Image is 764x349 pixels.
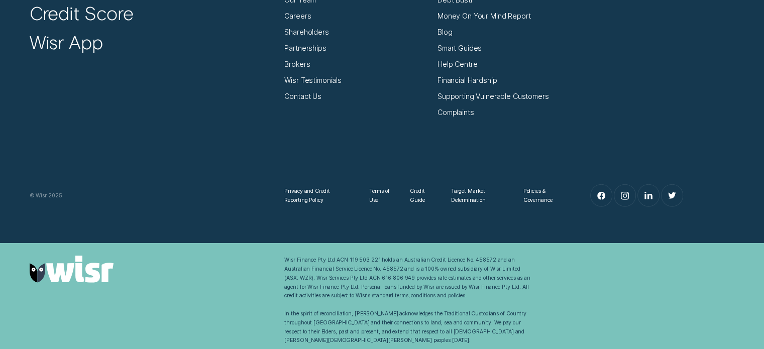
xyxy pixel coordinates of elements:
img: Wisr [30,256,114,282]
div: © Wisr 2025 [25,191,280,200]
a: Credit Guide [410,187,435,205]
a: Careers [284,12,311,21]
a: Help Centre [438,60,477,69]
a: Partnerships [284,44,326,53]
div: Wisr Finance Pty Ltd ACN 119 503 221 holds an Australian Credit Licence No. 458572 and an Austral... [284,256,530,345]
a: Shareholders [284,28,329,37]
a: Credit Score [30,2,134,25]
a: Facebook [591,185,612,206]
a: Wisr App [30,31,103,54]
a: Terms of Use [369,187,394,205]
a: Privacy and Credit Reporting Policy [284,187,353,205]
a: Instagram [614,185,636,206]
a: Target Market Determination [451,187,507,205]
a: Policies & Governance [523,187,566,205]
a: Money On Your Mind Report [438,12,530,21]
a: Wisr Testimonials [284,76,342,85]
a: Contact Us [284,92,321,101]
a: Smart Guides [438,44,482,53]
a: Complaints [438,108,474,117]
a: Twitter [662,185,683,206]
a: Supporting Vulnerable Customers [438,92,549,101]
a: Blog [438,28,452,37]
a: Financial Hardship [438,76,497,85]
a: LinkedIn [638,185,660,206]
a: Brokers [284,60,310,69]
